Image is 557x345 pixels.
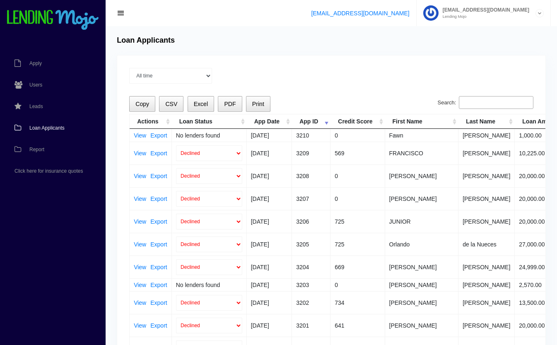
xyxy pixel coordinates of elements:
a: Export [150,282,167,288]
img: logo-small.png [6,10,99,31]
td: [PERSON_NAME] [458,314,515,337]
a: Export [150,241,167,247]
td: 725 [330,210,385,233]
span: PDF [224,101,236,107]
td: 0 [330,278,385,291]
th: App Date: activate to sort column ascending [247,114,292,129]
td: [PERSON_NAME] [385,256,459,278]
a: View [134,323,146,328]
th: First Name: activate to sort column ascending [385,114,459,129]
span: Excel [194,101,208,107]
th: Credit Score: activate to sort column ascending [330,114,385,129]
td: 734 [330,291,385,314]
span: Users [29,82,42,87]
td: FRANCISCO [385,142,459,164]
td: Fawn [385,129,459,142]
td: [DATE] [247,256,292,278]
button: Print [246,96,270,112]
button: Excel [188,96,215,112]
a: Export [150,323,167,328]
a: Export [150,173,167,179]
td: [PERSON_NAME] [385,278,459,291]
span: Loan Applicants [29,125,65,130]
td: [PERSON_NAME] [385,314,459,337]
span: Report [29,147,44,152]
td: 3204 [292,256,330,278]
td: 3210 [292,129,330,142]
span: Apply [29,61,42,66]
td: [PERSON_NAME] [458,187,515,210]
td: [DATE] [247,187,292,210]
a: Export [150,196,167,202]
td: 3209 [292,142,330,164]
td: [DATE] [247,291,292,314]
td: [PERSON_NAME] [458,278,515,291]
td: [PERSON_NAME] [458,210,515,233]
a: View [134,173,146,179]
span: Print [252,101,264,107]
a: View [134,282,146,288]
img: Profile image [423,5,439,21]
span: CSV [165,101,177,107]
td: [PERSON_NAME] [458,164,515,187]
a: View [134,241,146,247]
td: 0 [330,129,385,142]
h4: Loan Applicants [117,36,175,45]
td: JUNIOR [385,210,459,233]
td: [DATE] [247,278,292,291]
td: 0 [330,164,385,187]
td: [PERSON_NAME] [385,164,459,187]
a: Export [150,150,167,156]
th: Last Name: activate to sort column ascending [458,114,515,129]
td: Orlando [385,233,459,256]
td: 3201 [292,314,330,337]
a: View [134,150,146,156]
td: 3206 [292,210,330,233]
td: 3207 [292,187,330,210]
td: [DATE] [247,142,292,164]
button: Copy [129,96,155,112]
th: Actions: activate to sort column ascending [130,114,172,129]
th: App ID: activate to sort column ascending [292,114,330,129]
span: Click here for insurance quotes [14,169,83,174]
td: No lenders found [172,129,247,142]
th: Loan Status: activate to sort column ascending [172,114,247,129]
td: No lenders found [172,278,247,291]
input: Search: [459,96,533,109]
td: [DATE] [247,314,292,337]
td: de la Nueces [458,233,515,256]
a: Export [150,219,167,224]
a: Export [150,264,167,270]
td: 569 [330,142,385,164]
td: 641 [330,314,385,337]
a: View [134,219,146,224]
td: 0 [330,187,385,210]
span: Copy [135,101,149,107]
td: 3205 [292,233,330,256]
a: View [134,133,146,138]
span: [EMAIL_ADDRESS][DOMAIN_NAME] [439,7,529,12]
td: [DATE] [247,210,292,233]
td: [PERSON_NAME] [385,291,459,314]
td: [PERSON_NAME] [458,142,515,164]
td: 3208 [292,164,330,187]
td: [DATE] [247,164,292,187]
td: 3203 [292,278,330,291]
td: [PERSON_NAME] [458,291,515,314]
a: [EMAIL_ADDRESS][DOMAIN_NAME] [311,10,409,17]
a: Export [150,133,167,138]
label: Search: [438,96,533,109]
span: Leads [29,104,43,109]
a: View [134,264,146,270]
a: View [134,300,146,306]
button: PDF [218,96,242,112]
td: [PERSON_NAME] [458,129,515,142]
td: [DATE] [247,129,292,142]
small: Lending Mojo [439,14,529,19]
a: View [134,196,146,202]
td: 725 [330,233,385,256]
td: [PERSON_NAME] [385,187,459,210]
a: Export [150,300,167,306]
button: CSV [159,96,183,112]
td: 3202 [292,291,330,314]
